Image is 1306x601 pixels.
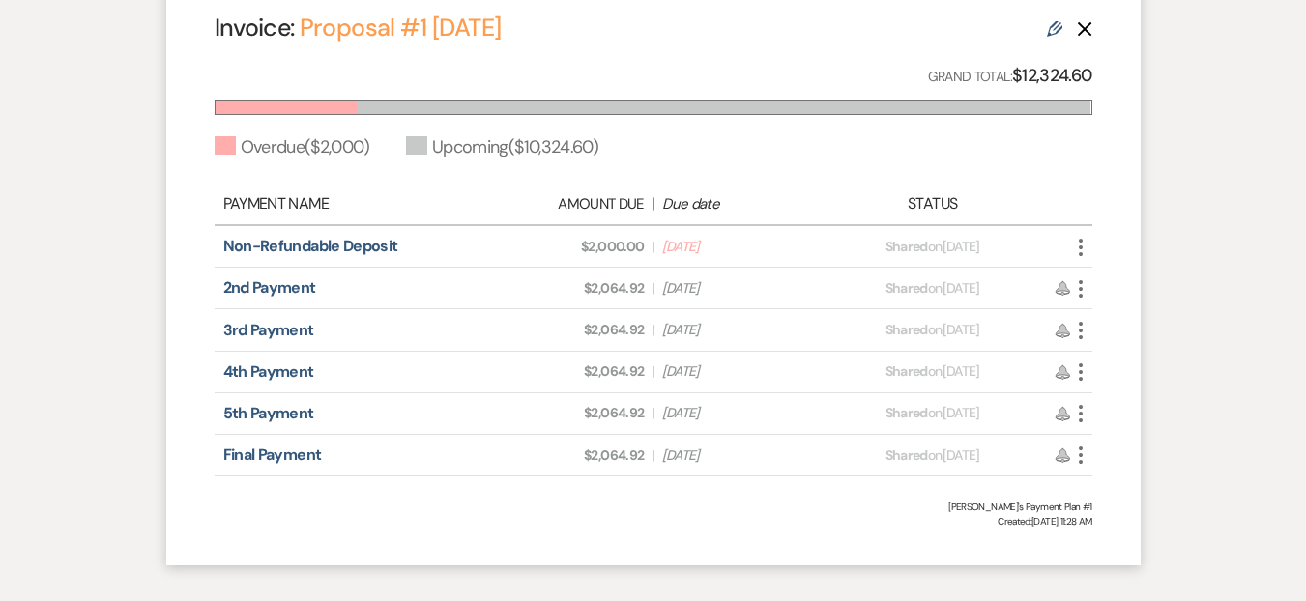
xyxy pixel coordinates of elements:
div: Overdue ( $2,000 ) [215,134,369,160]
a: 2nd Payment [223,277,316,298]
a: 5th Payment [223,403,314,423]
span: [DATE] [662,445,815,466]
span: Shared [885,279,928,297]
p: Grand Total: [928,62,1092,90]
span: $2,064.92 [491,278,644,299]
span: Shared [885,362,928,380]
span: [DATE] [662,278,815,299]
a: Proposal #1 [DATE] [300,12,501,43]
span: $2,064.92 [491,445,644,466]
span: | [652,403,653,423]
span: $2,000.00 [491,237,644,257]
span: | [652,278,653,299]
span: $2,064.92 [491,320,644,340]
div: on [DATE] [825,278,1039,299]
a: 4th Payment [223,361,314,382]
span: [DATE] [662,403,815,423]
div: [PERSON_NAME]'s Payment Plan #1 [215,500,1092,514]
div: Upcoming ( $10,324.60 ) [406,134,598,160]
span: | [652,237,653,257]
div: | [481,192,826,215]
a: 3rd Payment [223,320,314,340]
span: Created: [DATE] 11:28 AM [215,514,1092,529]
span: [DATE] [662,320,815,340]
span: $2,064.92 [491,403,644,423]
div: Amount Due [491,193,644,215]
span: $2,064.92 [491,361,644,382]
div: on [DATE] [825,361,1039,382]
div: on [DATE] [825,320,1039,340]
span: Shared [885,238,928,255]
span: | [652,445,653,466]
span: | [652,361,653,382]
span: [DATE] [662,237,815,257]
div: Payment Name [223,192,481,215]
div: on [DATE] [825,403,1039,423]
span: Shared [885,321,928,338]
h4: Invoice: [215,11,502,44]
strong: $12,324.60 [1012,64,1092,87]
div: Due date [662,193,815,215]
a: Non-Refundable Deposit [223,236,398,256]
span: | [652,320,653,340]
div: Status [825,192,1039,215]
div: on [DATE] [825,445,1039,466]
div: on [DATE] [825,237,1039,257]
a: Final Payment [223,444,322,465]
span: Shared [885,404,928,421]
span: Shared [885,446,928,464]
span: [DATE] [662,361,815,382]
